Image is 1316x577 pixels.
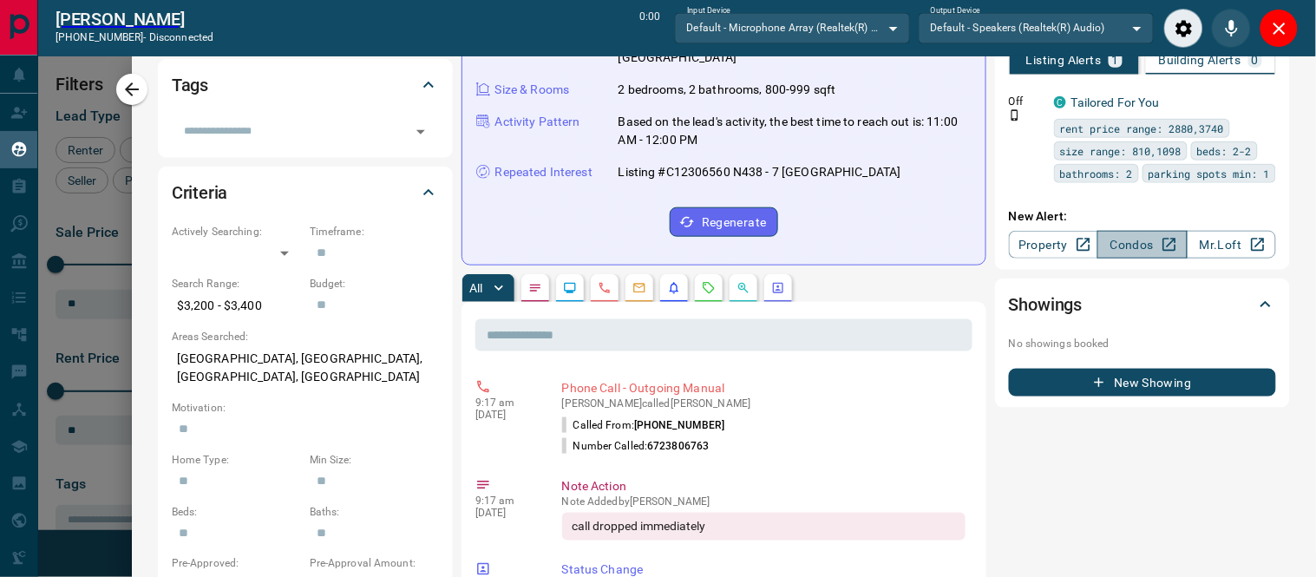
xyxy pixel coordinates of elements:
p: Size & Rooms [495,81,570,99]
svg: Opportunities [737,281,750,295]
p: Baths: [310,504,439,520]
svg: Lead Browsing Activity [563,281,577,295]
svg: Calls [598,281,612,295]
p: Pre-Approved: [172,556,301,572]
p: Off [1009,94,1044,109]
div: Default - Speakers (Realtek(R) Audio) [919,13,1154,43]
button: Open [409,120,433,144]
div: Audio Settings [1164,9,1203,48]
p: Called From: [562,417,725,433]
p: Phone Call - Outgoing Manual [562,379,966,397]
p: 1 [1112,54,1119,66]
svg: Push Notification Only [1009,109,1021,121]
p: Note Action [562,477,966,495]
div: Showings [1009,284,1276,325]
p: Note Added by [PERSON_NAME] [562,495,966,508]
p: Areas Searched: [172,329,439,344]
p: [PERSON_NAME] called [PERSON_NAME] [562,397,966,410]
p: Listing Alerts [1026,54,1102,66]
p: No showings booked [1009,336,1276,351]
span: beds: 2-2 [1197,142,1252,160]
span: rent price range: 2880,3740 [1060,120,1224,137]
svg: Requests [702,281,716,295]
p: Activity Pattern [495,113,580,131]
p: Repeated Interest [495,163,593,181]
h2: Criteria [172,179,228,207]
div: call dropped immediately [562,513,966,541]
p: Based on the lead's activity, the best time to reach out is: 11:00 AM - 12:00 PM [619,113,972,149]
span: 6723806763 [647,440,709,452]
label: Output Device [931,5,980,16]
p: Timeframe: [310,224,439,239]
svg: Emails [632,281,646,295]
span: disconnected [149,31,213,43]
label: Input Device [687,5,731,16]
p: [DATE] [475,409,536,421]
span: bathrooms: 2 [1060,165,1133,182]
div: condos.ca [1054,96,1066,108]
svg: Notes [528,281,542,295]
a: Mr.Loft [1187,231,1276,259]
svg: Agent Actions [771,281,785,295]
svg: Listing Alerts [667,281,681,295]
p: Beds: [172,504,301,520]
div: Tags [172,64,439,106]
p: Pre-Approval Amount: [310,556,439,572]
p: [DATE] [475,507,536,519]
p: All [469,282,483,294]
p: $3,200 - $3,400 [172,292,301,320]
button: Regenerate [670,207,778,237]
p: Budget: [310,276,439,292]
p: 0 [1252,54,1259,66]
p: Building Alerts [1159,54,1241,66]
h2: [PERSON_NAME] [56,9,213,30]
div: Criteria [172,172,439,213]
p: [GEOGRAPHIC_DATA], [GEOGRAPHIC_DATA], [GEOGRAPHIC_DATA], [GEOGRAPHIC_DATA] [172,344,439,391]
p: [PHONE_NUMBER] - [56,30,213,45]
p: 0:00 [639,9,660,48]
h2: Showings [1009,291,1083,318]
div: Default - Microphone Array (Realtek(R) Audio) [675,13,910,43]
span: parking spots min: 1 [1149,165,1270,182]
p: Number Called: [562,438,710,454]
div: Close [1260,9,1299,48]
h2: Tags [172,71,208,99]
p: New Alert: [1009,207,1276,226]
div: Mute [1212,9,1251,48]
p: 9:17 am [475,397,536,409]
span: [PHONE_NUMBER] [634,419,725,431]
button: New Showing [1009,369,1276,397]
a: Property [1009,231,1098,259]
a: Condos [1097,231,1187,259]
p: Motivation: [172,400,439,416]
p: Listing #C12306560 N438 - 7 [GEOGRAPHIC_DATA] [619,163,901,181]
p: Search Range: [172,276,301,292]
p: Actively Searching: [172,224,301,239]
span: size range: 810,1098 [1060,142,1182,160]
p: Home Type: [172,452,301,468]
p: 9:17 am [475,495,536,507]
p: 2 bedrooms, 2 bathrooms, 800-999 sqft [619,81,836,99]
a: Tailored For You [1071,95,1160,109]
p: Min Size: [310,452,439,468]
